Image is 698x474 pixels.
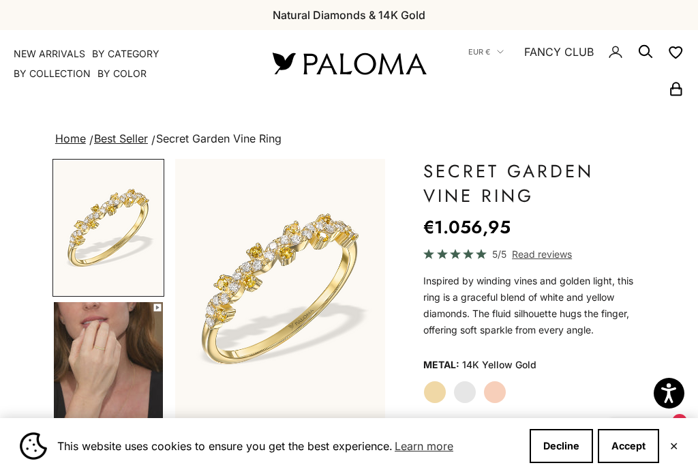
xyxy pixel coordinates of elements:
[530,429,593,463] button: Decline
[52,159,164,297] button: Go to item 1
[423,273,646,338] p: Inspired by winding vines and golden light, this ring is a graceful blend of white and yellow dia...
[669,442,678,450] button: Close
[598,429,659,463] button: Accept
[57,436,519,456] span: This website uses cookies to ensure you get the best experience.
[97,67,147,80] summary: By Color
[512,246,572,262] span: Read reviews
[175,159,386,419] div: Item 1 of 13
[458,30,684,97] nav: Secondary navigation
[423,159,646,208] h1: Secret Garden Vine Ring
[14,47,85,61] a: NEW ARRIVALS
[423,213,511,241] sale-price: €1.056,95
[14,47,240,80] nav: Primary navigation
[393,436,455,456] a: Learn more
[462,355,536,375] variant-option-value: 14K Yellow Gold
[54,302,163,437] img: #YellowGold #WhiteGold #RoseGold
[54,160,163,295] img: #YellowGold
[468,46,504,58] button: EUR €
[156,132,282,145] span: Secret Garden Vine Ring
[468,46,490,58] span: EUR €
[524,43,594,61] a: FANCY CLUB
[423,355,459,375] legend: Metal:
[92,47,160,61] summary: By Category
[492,246,506,262] span: 5/5
[14,67,91,80] summary: By Collection
[52,130,646,149] nav: breadcrumbs
[55,132,86,145] a: Home
[273,6,425,24] p: Natural Diamonds & 14K Gold
[94,132,148,145] a: Best Seller
[20,432,47,460] img: Cookie banner
[175,159,386,419] img: #YellowGold
[52,301,164,439] button: Go to item 4
[423,246,646,262] a: 5/5 Read reviews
